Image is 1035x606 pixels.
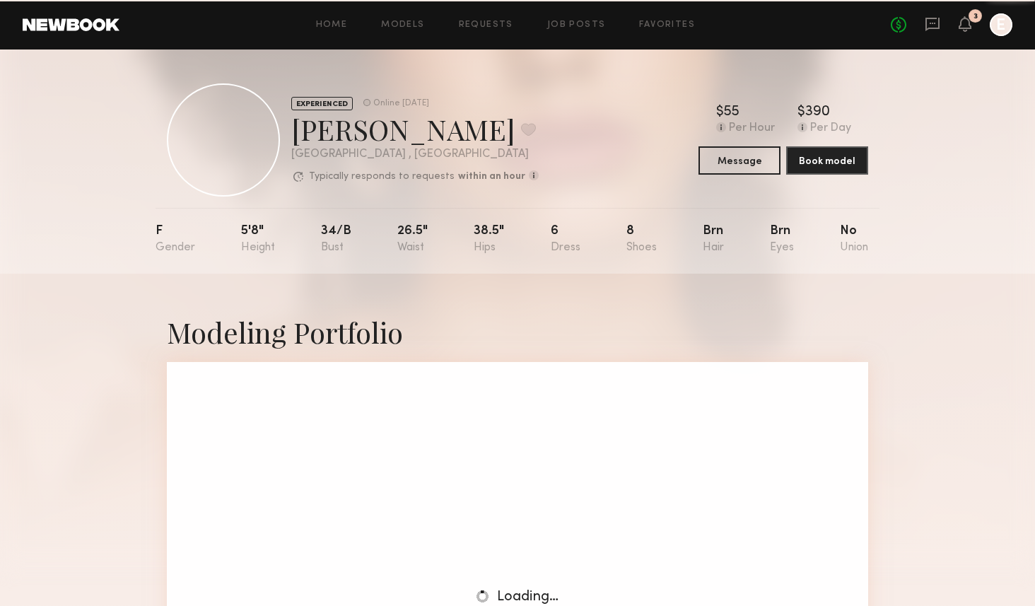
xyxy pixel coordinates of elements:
div: [GEOGRAPHIC_DATA] , [GEOGRAPHIC_DATA] [291,148,539,161]
div: 5'8" [241,225,275,254]
div: No [840,225,868,254]
div: 8 [626,225,657,254]
a: Favorites [639,21,695,30]
div: 34/b [321,225,351,254]
button: Book model [786,146,868,175]
div: Per Hour [729,122,775,135]
a: Models [381,21,424,30]
div: Per Day [810,122,851,135]
div: Modeling Portfolio [167,313,868,351]
div: F [156,225,195,254]
button: Message [698,146,780,175]
div: 55 [724,105,739,120]
a: Home [316,21,348,30]
a: Requests [459,21,513,30]
div: 6 [551,225,580,254]
div: Brn [703,225,724,254]
div: $ [797,105,805,120]
div: 26.5" [397,225,428,254]
div: $ [716,105,724,120]
div: 3 [973,13,978,21]
div: 390 [805,105,830,120]
a: Job Posts [547,21,606,30]
span: Loading… [497,590,559,604]
div: Brn [770,225,794,254]
a: E [990,13,1012,36]
div: [PERSON_NAME] [291,110,539,148]
div: Online [DATE] [373,99,429,108]
div: EXPERIENCED [291,97,353,110]
div: 38.5" [474,225,504,254]
b: within an hour [458,172,525,182]
p: Typically responds to requests [309,172,455,182]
